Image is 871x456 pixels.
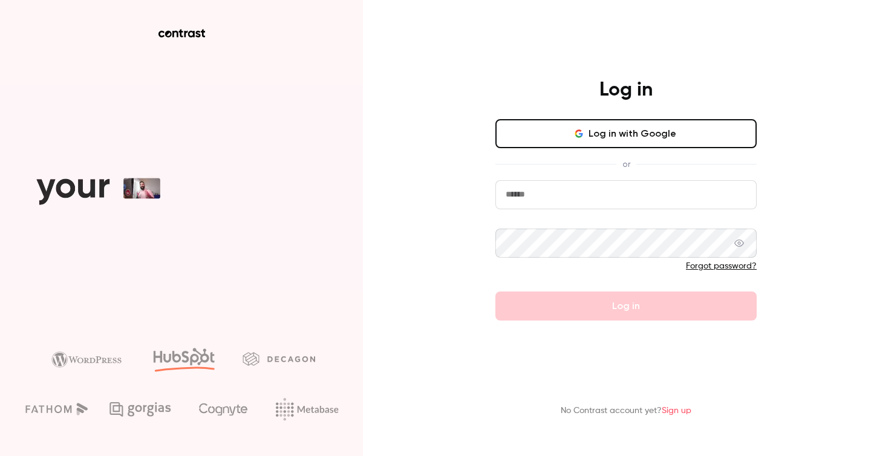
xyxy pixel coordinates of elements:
[662,406,691,415] a: Sign up
[243,352,315,365] img: decagon
[561,405,691,417] p: No Contrast account yet?
[495,119,757,148] button: Log in with Google
[599,78,653,102] h4: Log in
[686,262,757,270] a: Forgot password?
[616,158,636,171] span: or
